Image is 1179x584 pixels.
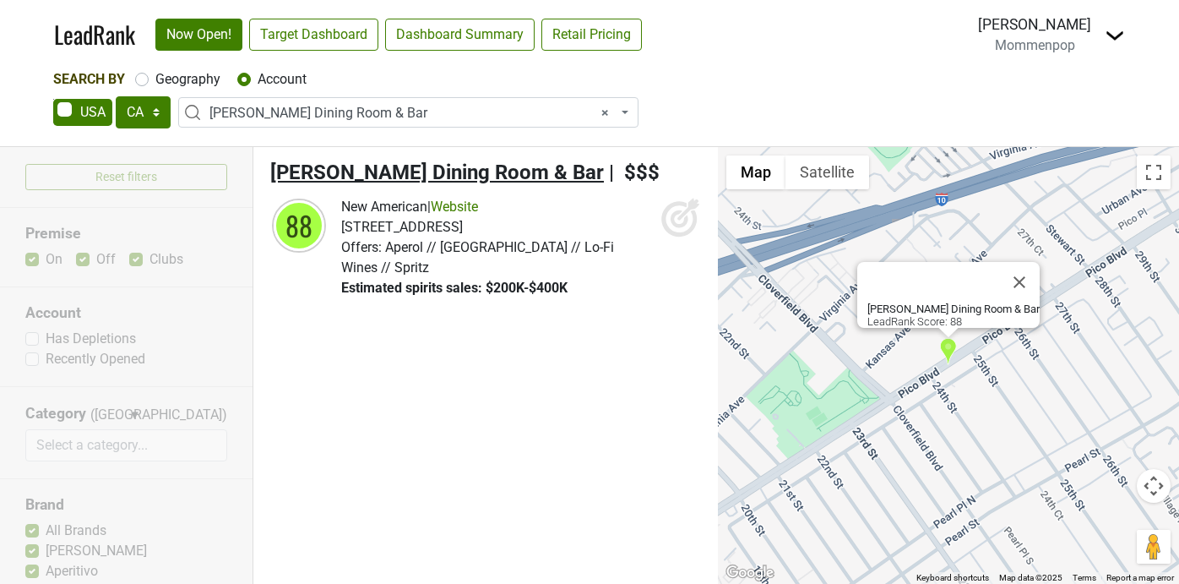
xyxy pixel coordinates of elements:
[785,156,869,189] button: Show satellite imagery
[341,239,614,276] span: Aperol // [GEOGRAPHIC_DATA] // Lo-Fi Wines // Spritz
[609,161,660,184] span: | $$$
[999,262,1040,303] button: Close
[1137,530,1171,564] button: Drag Pegman onto the map to open Street View
[939,337,957,365] div: Lunetta Dining Room & Bar
[385,19,535,51] a: Dashboard Summary
[978,14,1091,35] div: [PERSON_NAME]
[54,17,135,52] a: LeadRank
[601,103,609,123] span: Remove all items
[274,200,324,251] div: 88
[341,197,652,217] div: |
[726,156,785,189] button: Show street map
[1106,573,1174,582] a: Report a map error
[258,69,307,90] label: Account
[1073,573,1096,582] a: Terms (opens in new tab)
[1137,469,1171,503] button: Map camera controls
[867,303,1040,328] div: LeadRank Score: 88
[53,71,125,87] span: Search By
[341,239,382,255] span: Offers:
[431,199,478,215] a: Website
[341,219,463,235] span: [STREET_ADDRESS]
[155,69,220,90] label: Geography
[541,19,642,51] a: Retail Pricing
[916,572,989,584] button: Keyboard shortcuts
[722,562,778,584] img: Google
[155,19,242,51] a: Now Open!
[270,161,604,184] span: [PERSON_NAME] Dining Room & Bar
[209,103,617,123] span: Lunetta Dining Room & Bar
[341,280,568,296] span: Estimated spirits sales: $200K-$400K
[722,562,778,584] a: Open this area in Google Maps (opens a new window)
[341,199,427,215] span: New American
[178,97,638,128] span: Lunetta Dining Room & Bar
[249,19,378,51] a: Target Dashboard
[999,573,1062,582] span: Map data ©2025
[867,303,1040,315] b: [PERSON_NAME] Dining Room & Bar
[1137,156,1171,189] button: Toggle fullscreen view
[1105,25,1125,46] img: Dropdown Menu
[995,37,1075,53] span: Mommenpop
